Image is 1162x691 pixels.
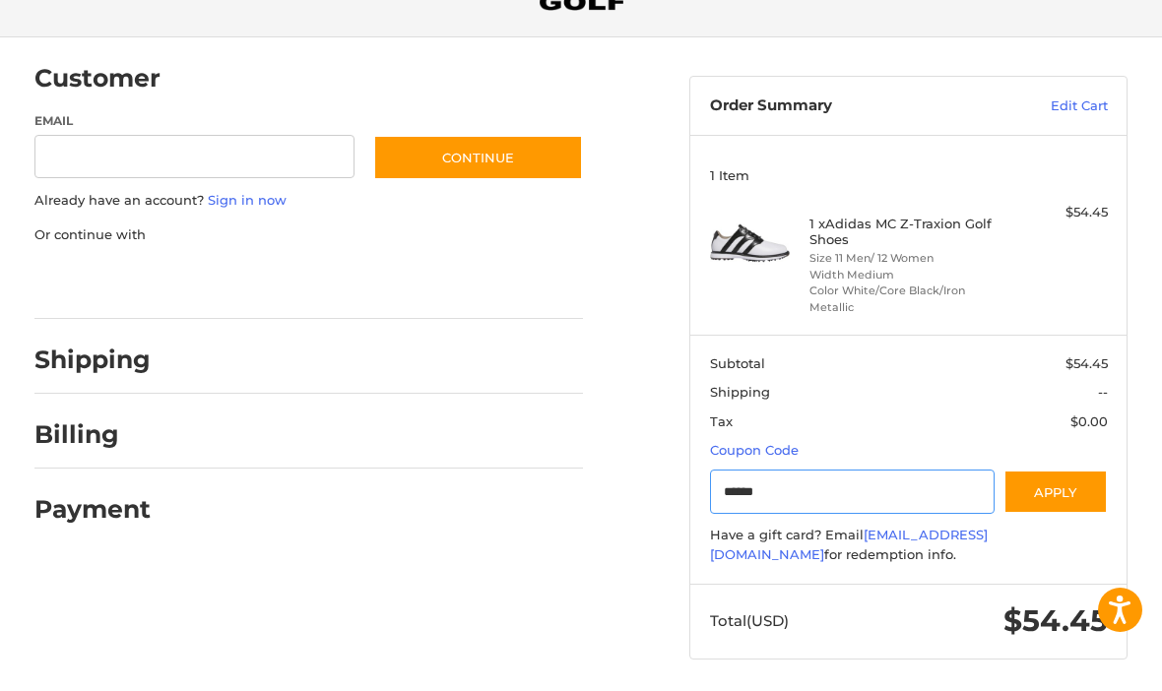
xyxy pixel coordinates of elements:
span: $54.45 [1003,602,1108,639]
div: Have a gift card? Email for redemption info. [710,526,1108,564]
span: $54.45 [1065,355,1108,371]
button: Apply [1003,470,1108,514]
li: Size 11 Men/ 12 Women [809,250,1003,267]
span: -- [1098,384,1108,400]
h2: Customer [34,63,161,94]
div: $54.45 [1008,203,1108,222]
h2: Billing [34,419,150,450]
li: Width Medium [809,267,1003,283]
a: Sign in now [208,192,287,208]
span: Total (USD) [710,611,789,630]
li: Color White/Core Black/Iron Metallic [809,283,1003,315]
span: Shipping [710,384,770,400]
span: Subtotal [710,355,765,371]
span: Tax [710,413,733,429]
h2: Shipping [34,345,151,375]
button: Continue [373,135,583,180]
iframe: PayPal-paypal [28,264,175,299]
p: Or continue with [34,225,584,245]
h3: 1 Item [710,167,1108,183]
a: Edit Cart [981,96,1108,116]
h4: 1 x Adidas MC Z-Traxion Golf Shoes [809,216,1003,248]
iframe: PayPal-paylater [195,264,343,299]
a: [EMAIL_ADDRESS][DOMAIN_NAME] [710,527,988,562]
iframe: PayPal-venmo [361,264,509,299]
h3: Order Summary [710,96,982,116]
p: Already have an account? [34,191,584,211]
a: Coupon Code [710,442,799,458]
h2: Payment [34,494,151,525]
label: Email [34,112,355,130]
input: Gift Certificate or Coupon Code [710,470,995,514]
span: $0.00 [1070,413,1108,429]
